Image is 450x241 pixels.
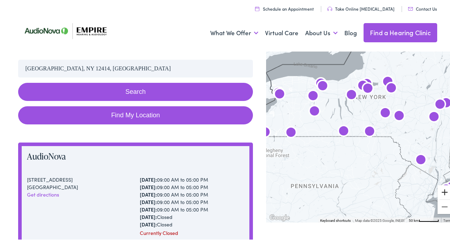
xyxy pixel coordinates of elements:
div: AudioNova [377,104,394,121]
a: Virtual Care [265,18,298,45]
strong: [DATE]: [140,219,157,226]
span: Map data ©2025 Google, INEGI [355,217,404,221]
strong: [DATE]: [140,189,157,197]
div: AudioNova [361,122,378,139]
a: What We Offer [210,18,258,45]
div: AudioNova [432,95,449,112]
div: Currently Closed [140,228,244,235]
img: utility icon [408,6,413,9]
img: utility icon [327,5,332,10]
div: Empire Hearing &#038; Audiology by AudioNova [358,75,375,92]
strong: [DATE]: [140,175,157,182]
div: [STREET_ADDRESS] [27,175,131,182]
strong: [DATE]: [140,182,157,189]
div: AudioNova [359,79,376,96]
div: AudioNova [256,123,274,140]
strong: [DATE]: [140,197,157,204]
a: About Us [305,18,338,45]
div: AudioNova [354,76,371,93]
div: AudioNova [425,108,443,125]
a: Contact Us [408,4,437,10]
span: 50 km [409,217,419,221]
button: Search [18,81,253,100]
a: Schedule an Appointment [255,4,314,10]
div: AudioNova [271,85,288,102]
div: AudioNova [379,73,396,90]
a: Get directions [27,189,59,197]
div: Empire Hearing &#038; Audiology by AudioNova [335,122,352,139]
div: AudioNova [343,86,360,103]
a: Open this area in Google Maps (opens a new window) [268,212,291,221]
a: AudioNova [27,149,66,161]
div: AudioNova [305,87,322,104]
a: Take Online [MEDICAL_DATA] [327,4,395,10]
div: AudioNova [312,74,329,91]
img: Google [268,212,291,221]
img: utility icon [255,5,259,10]
div: AudioNova [270,84,287,101]
button: Keyboard shortcuts [320,217,351,222]
div: AudioNova [391,107,408,124]
button: Map Scale: 50 km per 53 pixels [407,216,441,221]
div: [GEOGRAPHIC_DATA] [27,182,131,189]
a: Find a Hearing Clinic [364,22,437,41]
div: AudioNova [282,123,300,140]
div: AudioNova [306,102,323,119]
div: AudioNova [314,77,331,94]
a: Find My Location [18,105,253,123]
div: AudioNova [412,151,429,168]
a: Blog [344,18,357,45]
input: Enter your address or zip code [18,58,253,76]
div: AudioNova [383,79,400,96]
strong: [DATE]: [140,204,157,211]
strong: [DATE]: [140,212,157,219]
div: 09:00 AM to 05:00 PM 09:00 AM to 05:00 PM 09:00 AM to 05:00 PM 09:00 AM to 05:00 PM 09:00 AM to 0... [140,175,244,227]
